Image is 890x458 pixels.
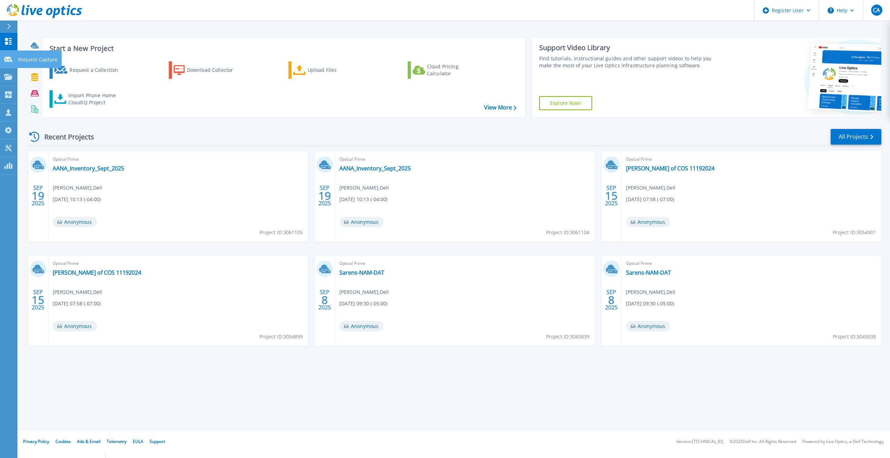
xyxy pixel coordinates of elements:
[259,333,303,341] span: Project ID: 3054899
[308,63,363,77] div: Upload Files
[676,440,723,444] li: Version: [TECHNICAL_ID]
[831,129,881,145] a: All Projects
[539,55,719,69] div: Find tutorials, instructional guides and other support videos to help you make the most of your L...
[18,51,58,69] p: Request Capture
[339,300,387,307] span: [DATE] 09:30 (-05:00)
[339,260,590,267] span: Optical Prime
[339,155,590,163] span: Optical Prime
[626,217,670,227] span: Anonymous
[626,269,671,276] a: Sarens-NAM-DAT
[55,438,71,444] a: Cookies
[27,128,104,145] div: Recent Projects
[322,297,328,303] span: 8
[626,155,877,163] span: Optical Prime
[605,183,618,208] div: SEP 2025
[53,217,97,227] span: Anonymous
[605,193,618,199] span: 15
[339,288,389,296] span: [PERSON_NAME] , Dell
[339,184,389,192] span: [PERSON_NAME] , Dell
[730,440,796,444] li: © 2025 Dell Inc. All Rights Reserved
[288,61,366,79] a: Upload Files
[77,438,100,444] a: Ads & Email
[31,287,45,313] div: SEP 2025
[539,96,592,110] a: Explore Now!
[802,440,884,444] li: Powered by Live Optics, a Dell Technology
[626,260,877,267] span: Optical Prime
[339,165,411,172] a: AANA_Inventory_Sept_2025
[546,333,589,341] span: Project ID: 3045839
[187,63,243,77] div: Download Collector
[318,193,331,199] span: 19
[53,300,101,307] span: [DATE] 07:58 (-07:00)
[833,333,876,341] span: Project ID: 3045838
[31,183,45,208] div: SEP 2025
[339,196,387,203] span: [DATE] 10:13 (-04:00)
[133,438,143,444] a: EULA
[873,7,880,13] span: CA
[339,217,384,227] span: Anonymous
[68,92,123,106] div: Import Phone Home CloudIQ Project
[833,229,876,236] span: Project ID: 3054901
[605,287,618,313] div: SEP 2025
[50,61,127,79] a: Request a Collection
[259,229,303,236] span: Project ID: 3061105
[626,321,670,331] span: Anonymous
[150,438,165,444] a: Support
[50,45,516,52] h3: Start a New Project
[23,438,49,444] a: Privacy Policy
[427,63,483,77] div: Cloud Pricing Calculator
[169,61,247,79] a: Download Collector
[539,43,719,52] div: Support Video Library
[339,269,384,276] a: Sarens-NAM-DAT
[626,165,715,172] a: [PERSON_NAME] of COS 11192024
[608,297,614,303] span: 8
[69,63,125,77] div: Request a Collection
[53,288,102,296] span: [PERSON_NAME] , Dell
[408,61,485,79] a: Cloud Pricing Calculator
[53,321,97,331] span: Anonymous
[32,193,44,199] span: 19
[318,287,331,313] div: SEP 2025
[32,297,44,303] span: 15
[546,229,589,236] span: Project ID: 3061104
[53,184,102,192] span: [PERSON_NAME] , Dell
[107,438,127,444] a: Telemetry
[626,196,674,203] span: [DATE] 07:58 (-07:00)
[484,104,516,111] a: View More
[53,165,124,172] a: AANA_Inventory_Sept_2025
[53,269,141,276] a: [PERSON_NAME] of COS 11192024
[53,196,101,203] span: [DATE] 10:13 (-04:00)
[626,288,676,296] span: [PERSON_NAME] , Dell
[626,184,676,192] span: [PERSON_NAME] , Dell
[53,260,304,267] span: Optical Prime
[626,300,674,307] span: [DATE] 09:30 (-05:00)
[53,155,304,163] span: Optical Prime
[339,321,384,331] span: Anonymous
[318,183,331,208] div: SEP 2025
